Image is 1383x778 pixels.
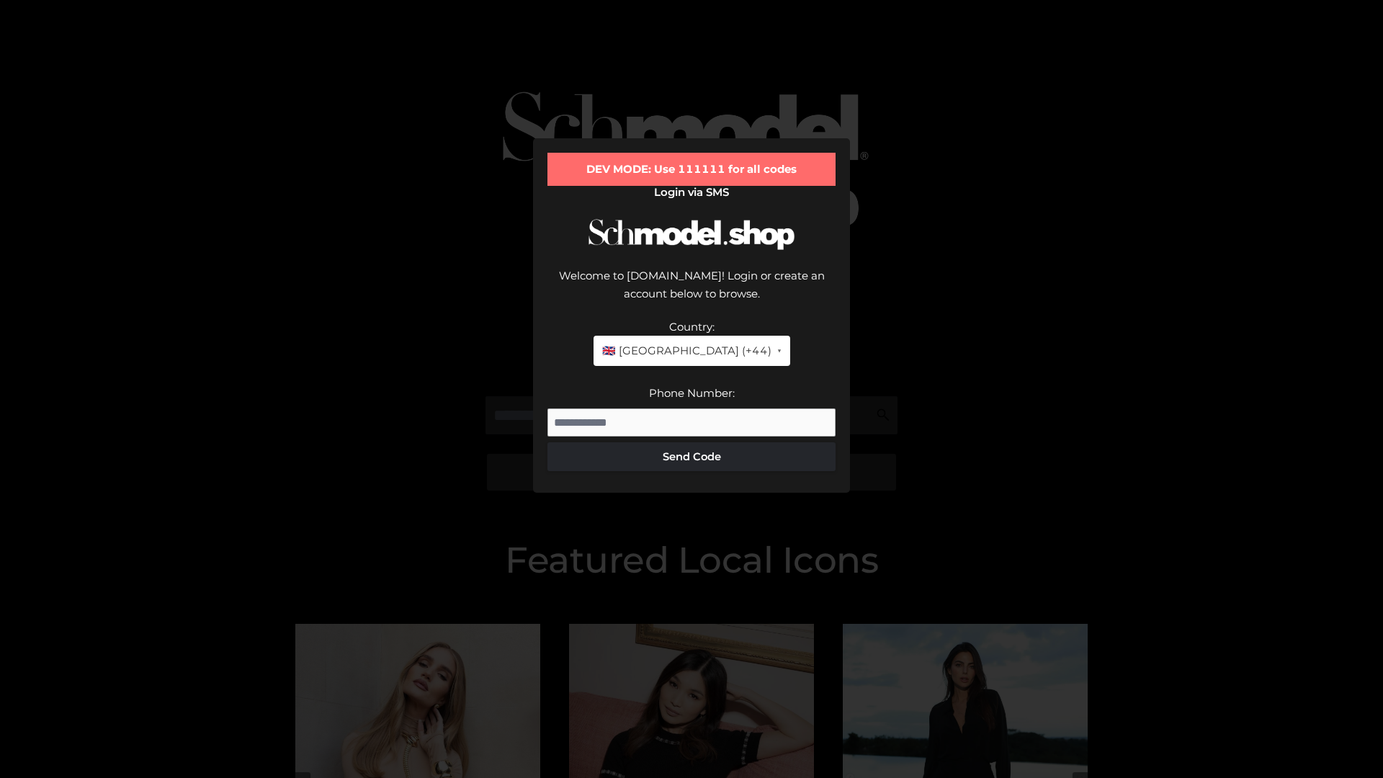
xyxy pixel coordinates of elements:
button: Send Code [547,442,836,471]
div: Welcome to [DOMAIN_NAME]! Login or create an account below to browse. [547,267,836,318]
span: 🇬🇧 [GEOGRAPHIC_DATA] (+44) [602,341,771,360]
h2: Login via SMS [547,186,836,199]
label: Phone Number: [649,386,735,400]
div: DEV MODE: Use 111111 for all codes [547,153,836,186]
img: Schmodel Logo [583,206,800,263]
label: Country: [669,320,715,334]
